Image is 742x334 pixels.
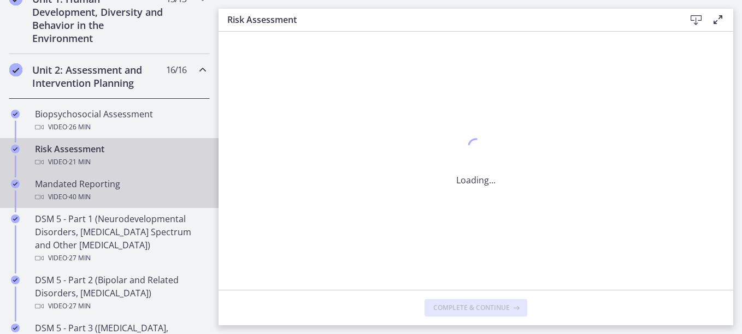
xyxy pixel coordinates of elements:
[32,63,166,90] h2: Unit 2: Assessment and Intervention Planning
[11,324,20,332] i: Completed
[35,300,205,313] div: Video
[425,299,527,317] button: Complete & continue
[35,190,205,204] div: Video
[433,303,510,312] span: Complete & continue
[35,121,205,134] div: Video
[35,252,205,265] div: Video
[227,13,668,26] h3: Risk Assessment
[35,273,205,313] div: DSM 5 - Part 2 (Bipolar and Related Disorders, [MEDICAL_DATA])
[35,212,205,265] div: DSM 5 - Part 1 (Neurodevelopmental Disorders, [MEDICAL_DATA] Spectrum and Other [MEDICAL_DATA])
[11,276,20,284] i: Completed
[11,214,20,223] i: Completed
[35,177,205,204] div: Mandated Reporting
[166,63,186,76] span: 16 / 16
[35,108,205,134] div: Biopsychosocial Assessment
[35,142,205,169] div: Risk Assessment
[67,300,91,313] span: · 27 min
[456,174,496,187] p: Loading...
[9,63,22,76] i: Completed
[67,156,91,169] span: · 21 min
[11,180,20,188] i: Completed
[11,145,20,153] i: Completed
[456,135,496,160] div: 1
[11,110,20,118] i: Completed
[67,252,91,265] span: · 27 min
[67,121,91,134] span: · 26 min
[35,156,205,169] div: Video
[67,190,91,204] span: · 40 min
